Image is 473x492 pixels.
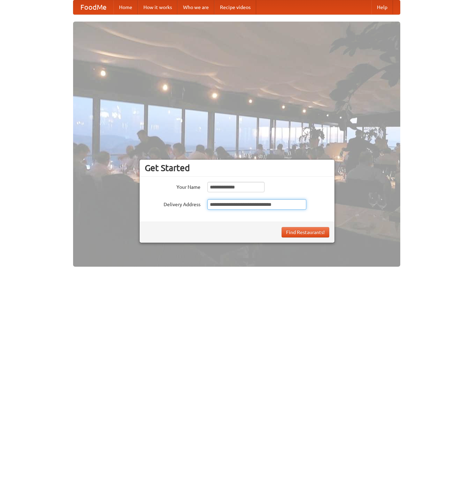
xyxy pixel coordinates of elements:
a: Recipe videos [214,0,256,14]
a: Help [371,0,393,14]
a: FoodMe [73,0,113,14]
a: How it works [138,0,178,14]
a: Who we are [178,0,214,14]
label: Your Name [145,182,200,191]
a: Home [113,0,138,14]
h3: Get Started [145,163,329,173]
label: Delivery Address [145,199,200,208]
button: Find Restaurants! [282,227,329,237]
